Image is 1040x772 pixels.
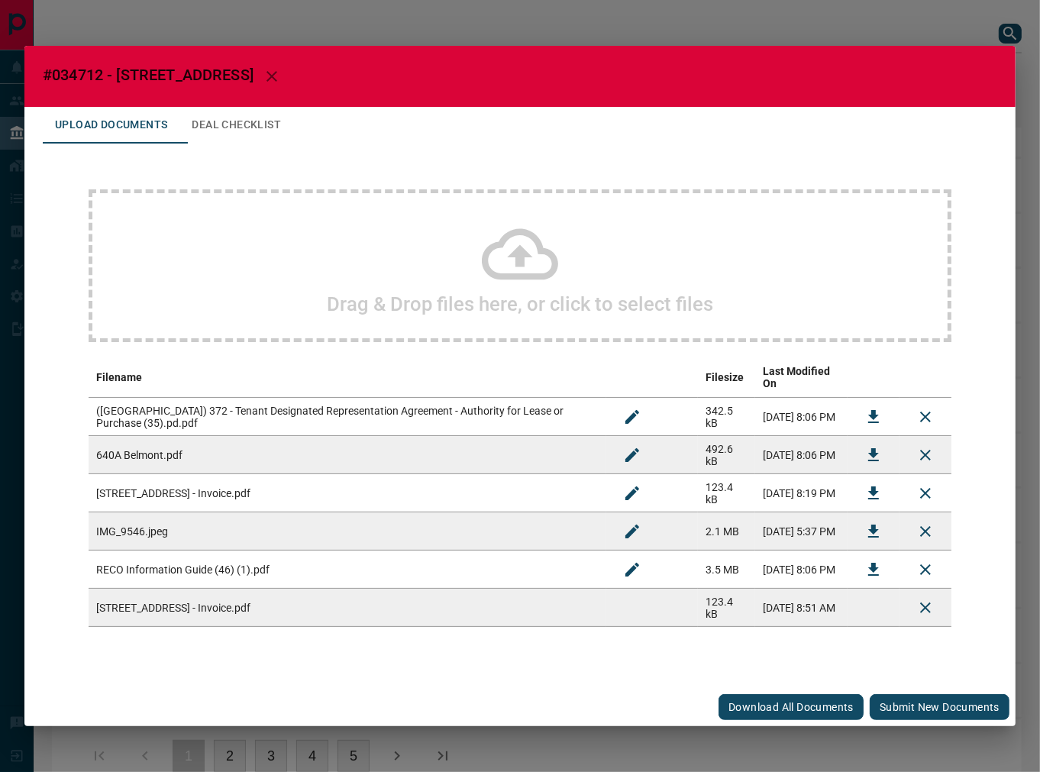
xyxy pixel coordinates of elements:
[848,357,900,398] th: download action column
[698,398,754,436] td: 342.5 kB
[698,589,754,627] td: 123.4 kB
[179,107,293,144] button: Deal Checklist
[907,589,944,626] button: Delete
[698,357,754,398] th: Filesize
[89,589,606,627] td: [STREET_ADDRESS] - Invoice.pdf
[870,694,1009,720] button: Submit new documents
[907,399,944,435] button: Remove File
[89,551,606,589] td: RECO Information Guide (46) (1).pdf
[855,399,892,435] button: Download
[698,474,754,512] td: 123.4 kB
[855,437,892,473] button: Download
[89,474,606,512] td: [STREET_ADDRESS] - Invoice.pdf
[755,551,848,589] td: [DATE] 8:06 PM
[327,292,713,315] h2: Drag & Drop files here, or click to select files
[614,437,651,473] button: Rename
[755,436,848,474] td: [DATE] 8:06 PM
[43,107,179,144] button: Upload Documents
[855,551,892,588] button: Download
[89,512,606,551] td: IMG_9546.jpeg
[907,513,944,550] button: Remove File
[855,475,892,512] button: Download
[907,475,944,512] button: Remove File
[900,357,951,398] th: delete file action column
[755,589,848,627] td: [DATE] 8:51 AM
[614,551,651,588] button: Rename
[907,551,944,588] button: Remove File
[89,189,951,342] div: Drag & Drop files here, or click to select files
[89,398,606,436] td: ([GEOGRAPHIC_DATA]) 372 - Tenant Designated Representation Agreement - Authority for Lease or Pur...
[698,436,754,474] td: 492.6 kB
[43,66,254,84] span: #034712 - [STREET_ADDRESS]
[89,436,606,474] td: 640A Belmont.pdf
[755,398,848,436] td: [DATE] 8:06 PM
[907,437,944,473] button: Remove File
[614,475,651,512] button: Rename
[855,513,892,550] button: Download
[755,357,848,398] th: Last Modified On
[698,551,754,589] td: 3.5 MB
[755,474,848,512] td: [DATE] 8:19 PM
[89,357,606,398] th: Filename
[698,512,754,551] td: 2.1 MB
[606,357,698,398] th: edit column
[755,512,848,551] td: [DATE] 5:37 PM
[614,513,651,550] button: Rename
[719,694,864,720] button: Download All Documents
[614,399,651,435] button: Rename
